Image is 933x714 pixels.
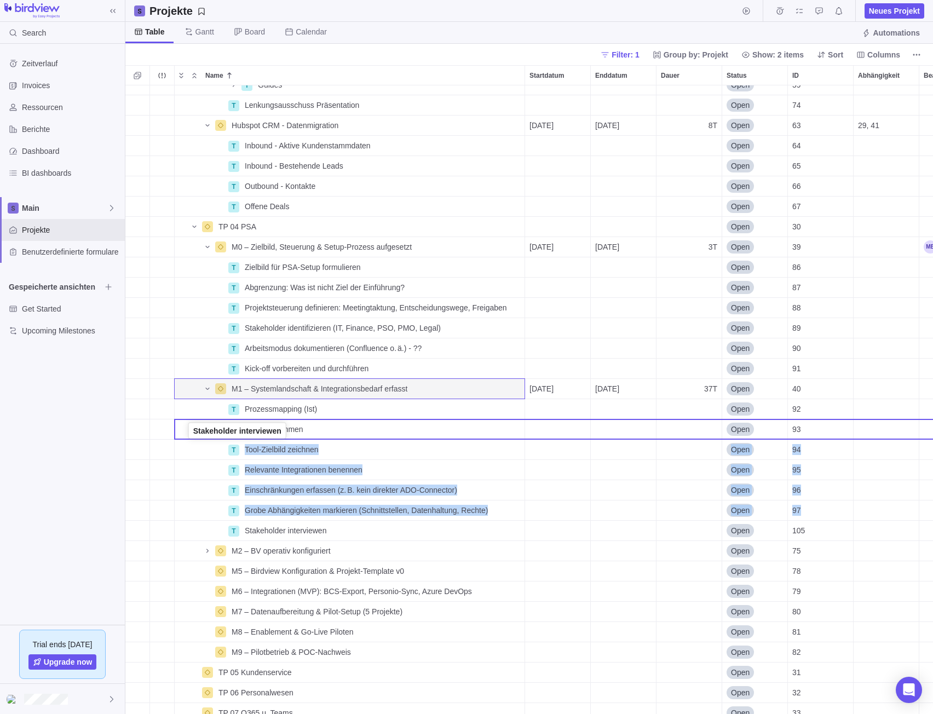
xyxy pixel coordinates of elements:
span: Berichte [22,124,120,135]
span: Columns [852,47,905,62]
div: Status [722,66,787,85]
span: Start timer [739,3,754,19]
span: Sort [828,49,843,60]
span: Startdatum [529,70,564,81]
a: Upgrade now [28,654,97,670]
div: Trouble indication [150,521,175,541]
span: Filter: 1 [612,49,640,60]
span: Upcoming Milestones [22,325,120,336]
span: Neues Projekt [865,3,924,19]
div: 105 [788,521,853,540]
div: Status [722,521,788,541]
span: Filter: 1 [596,47,644,62]
span: BI dashboards [22,168,120,178]
div: ID [788,66,853,85]
div: Enddatum [591,66,656,85]
span: Enddatum [595,70,627,81]
span: Dauer [661,70,679,81]
span: Dashboard [22,146,120,157]
span: Columns [867,49,900,60]
span: Calendar [296,26,327,37]
span: Board [245,26,265,37]
img: Show [7,695,20,704]
span: Show: 2 items [737,47,808,62]
a: Genehmigungsanfragen [811,8,827,17]
span: Invoices [22,80,120,91]
span: Abhängigkeit [858,70,900,81]
div: Abhängigkeit [854,66,919,85]
span: Browse views [101,279,116,295]
span: Ressourcen [22,102,120,113]
span: Genehmigungsanfragen [811,3,827,19]
img: logo [4,3,60,19]
span: Expand [175,68,188,83]
div: T [228,526,239,537]
span: Aktuelles Layout und Filter als Anzeige speichern [145,3,210,19]
div: Startdatum [525,66,590,85]
span: Main [22,203,107,214]
div: Dauer [656,66,722,85]
div: Max Bogatec [7,693,20,706]
span: 105 [792,525,805,536]
span: Trial ends [DATE] [33,639,93,650]
span: Upgrade now [44,657,93,667]
div: Startdatum [525,521,591,541]
span: Neues Projekt [869,5,920,16]
span: Gespeicherte ansichten [9,281,101,292]
span: Benutzerdefinierte formulare [22,246,120,257]
a: Zeitprotokolle [772,8,787,17]
span: Status [727,70,747,81]
span: Zeitprotokolle [772,3,787,19]
span: Open [731,525,750,536]
span: Zeitverlauf [22,58,120,69]
span: Automations [873,27,920,38]
span: Projekte [22,224,120,235]
span: Get Started [22,303,120,314]
span: Meine aufgaben [792,3,807,19]
div: Enddatum [591,521,656,541]
div: Dauer [656,521,722,541]
div: Stakeholder interviewen [240,521,525,540]
div: Name [175,521,525,541]
span: Collapse [188,68,201,83]
h2: Projekte [149,3,193,19]
span: Notifications [831,3,846,19]
span: Group by: Projekt [664,49,728,60]
a: Notifications [831,8,846,17]
span: Automations [857,25,924,41]
span: Stakeholder interviewen [245,525,326,536]
span: Show: 2 items [752,49,804,60]
span: Search [22,27,46,38]
span: Sort [813,47,848,62]
span: Name [205,70,223,81]
div: Name [201,66,525,85]
span: Gantt [195,26,214,37]
span: Group by: Projekt [648,47,733,62]
div: Open Intercom Messenger [896,677,922,703]
div: Abhängigkeit [854,521,919,541]
div: Open [722,521,787,540]
a: Meine aufgaben [792,8,807,17]
span: Weitere Aktionen [909,47,924,62]
span: Table [145,26,165,37]
span: Selection mode [130,68,145,83]
div: ID [788,521,854,541]
span: ID [792,70,799,81]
